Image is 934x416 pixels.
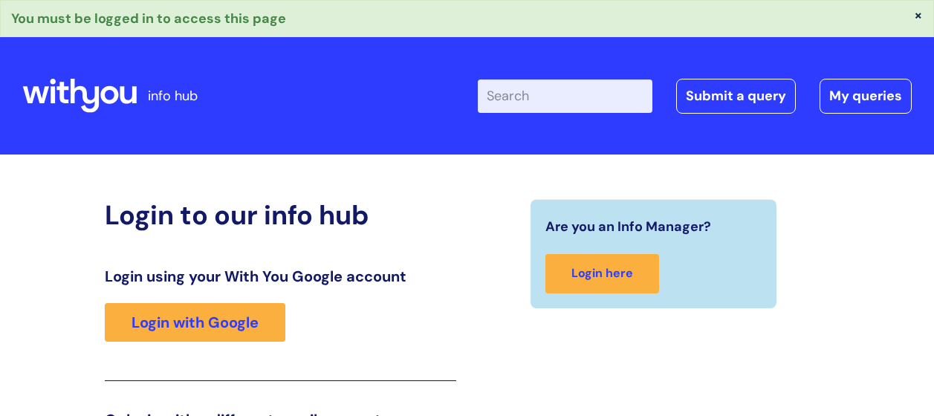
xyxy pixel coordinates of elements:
h2: Login to our info hub [105,199,456,231]
a: Login with Google [105,303,285,342]
button: × [914,8,923,22]
a: Submit a query [676,79,796,113]
input: Search [478,79,652,112]
a: My queries [820,79,912,113]
p: info hub [148,84,198,108]
span: Are you an Info Manager? [545,215,711,238]
h3: Login using your With You Google account [105,267,456,285]
a: Login here [545,254,659,293]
